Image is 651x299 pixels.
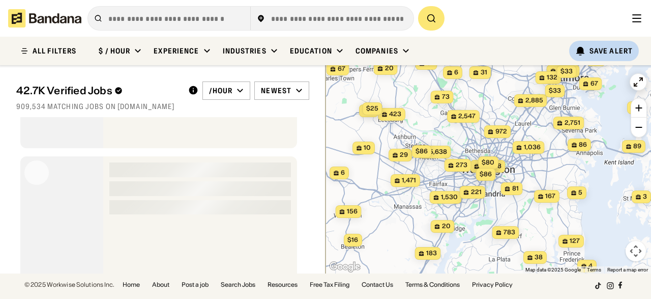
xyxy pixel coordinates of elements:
[579,141,587,149] span: 86
[33,47,76,55] div: ALL FILTERS
[626,241,646,261] button: Map camera controls
[545,192,555,201] span: 167
[549,87,561,94] span: $33
[426,249,437,258] span: 183
[8,9,81,28] img: Bandana logotype
[565,119,580,127] span: 2,751
[223,46,267,56] div: Industries
[16,85,180,97] div: 42.7K Verified Jobs
[547,73,557,82] span: 132
[123,282,140,288] a: Home
[268,282,298,288] a: Resources
[364,144,371,152] span: 10
[152,282,169,288] a: About
[347,236,358,243] span: $16
[535,253,543,262] span: 38
[209,86,233,95] div: /hour
[389,110,401,119] span: 423
[525,267,581,273] span: Map data ©2025 Google
[310,282,349,288] a: Free Tax Filing
[504,228,515,237] span: 783
[366,104,378,112] span: $25
[16,102,309,111] div: 909,534 matching jobs on [DOMAIN_NAME]
[99,46,130,56] div: $ / hour
[570,237,580,246] span: 127
[328,260,362,274] img: Google
[589,46,633,56] div: Save Alert
[290,46,332,56] div: Education
[416,147,428,155] span: $86
[607,267,648,273] a: Report a map error
[182,282,209,288] a: Post a job
[454,68,458,77] span: 6
[472,282,513,288] a: Privacy Policy
[16,117,309,274] div: grid
[482,158,494,166] span: $80
[338,65,345,73] span: 67
[442,222,451,231] span: 20
[456,161,467,170] span: 273
[402,176,416,185] span: 1,471
[578,188,582,197] span: 5
[24,282,114,288] div: © 2025 Workwise Solutions Inc.
[261,86,291,95] div: Newest
[429,148,447,156] span: 5,638
[347,207,358,216] span: 156
[524,143,541,152] span: 1,036
[221,282,255,288] a: Search Jobs
[481,68,487,77] span: 31
[328,260,362,274] a: Open this area in Google Maps (opens a new window)
[590,79,598,88] span: 67
[633,142,641,151] span: 89
[480,170,492,178] span: $86
[356,46,398,56] div: Companies
[442,93,450,101] span: 73
[385,64,394,73] span: 20
[560,67,573,75] span: $33
[587,267,601,273] a: Terms (opens in new tab)
[643,193,647,201] span: 3
[154,46,199,56] div: Experience
[471,188,482,197] span: 221
[405,282,460,288] a: Terms & Conditions
[400,151,408,159] span: 29
[512,184,519,193] span: 81
[495,127,507,136] span: 972
[362,282,393,288] a: Contact Us
[341,169,345,177] span: 6
[427,59,433,68] span: 61
[441,193,458,202] span: 1,530
[458,112,476,121] span: 2,547
[588,262,593,270] span: 4
[525,96,543,105] span: 2,885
